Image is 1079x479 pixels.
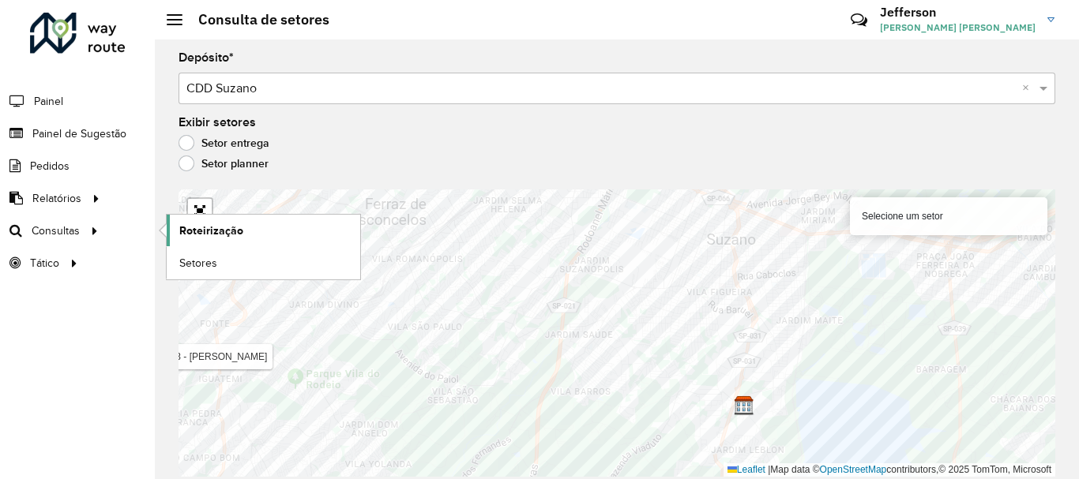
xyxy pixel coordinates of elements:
span: [PERSON_NAME] [PERSON_NAME] [880,21,1036,35]
a: Setores [167,247,360,279]
a: OpenStreetMap [820,464,887,475]
a: Roteirização [167,215,360,246]
span: Painel [34,93,63,110]
label: Exibir setores [179,113,256,132]
h2: Consulta de setores [182,11,329,28]
a: Abrir mapa em tela cheia [188,199,212,223]
span: Pedidos [30,158,70,174]
span: Tático [30,255,59,271]
span: | [768,464,770,475]
h3: Jefferson [880,5,1036,20]
span: Clear all [1022,79,1036,98]
span: Setores [179,255,217,271]
div: Map data © contributors,© 2025 TomTom, Microsoft [724,463,1055,477]
span: Relatórios [32,190,81,207]
span: Painel de Sugestão [32,125,126,142]
span: Roteirização [179,223,243,239]
span: Consultas [32,223,80,239]
div: Selecione um setor [850,197,1047,235]
a: Leaflet [727,464,765,475]
label: Setor planner [179,155,269,171]
a: Contato Rápido [842,3,876,37]
label: Depósito [179,48,234,67]
label: Setor entrega [179,135,269,151]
